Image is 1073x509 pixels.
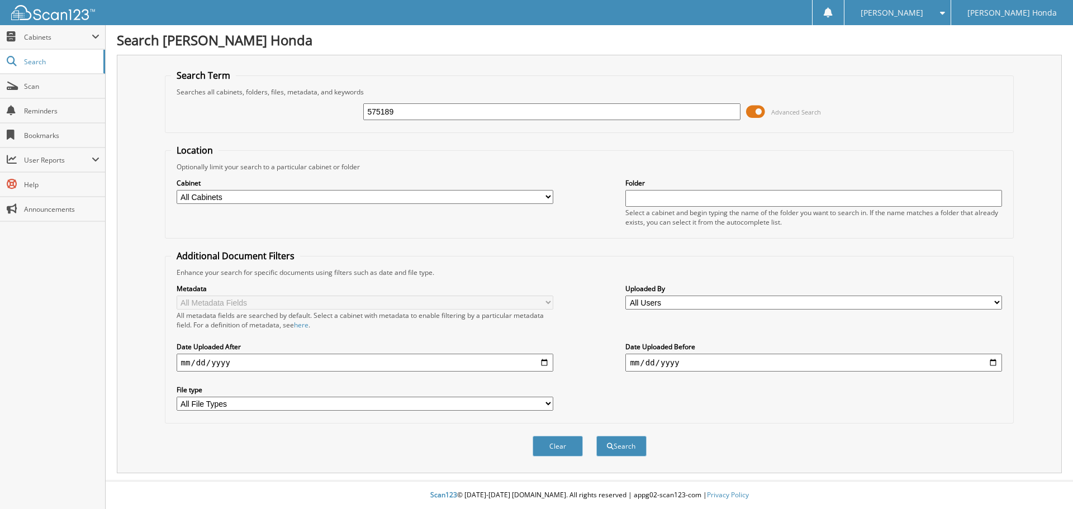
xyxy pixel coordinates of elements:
span: [PERSON_NAME] [861,9,923,16]
span: Cabinets [24,32,92,42]
button: Clear [533,436,583,456]
span: Announcements [24,204,99,214]
label: Folder [625,178,1002,188]
input: end [625,354,1002,372]
legend: Search Term [171,69,236,82]
label: Uploaded By [625,284,1002,293]
img: scan123-logo-white.svg [11,5,95,20]
div: Select a cabinet and begin typing the name of the folder you want to search in. If the name match... [625,208,1002,227]
div: Searches all cabinets, folders, files, metadata, and keywords [171,87,1008,97]
span: User Reports [24,155,92,165]
span: [PERSON_NAME] Honda [967,9,1057,16]
legend: Location [171,144,219,156]
iframe: Chat Widget [1017,455,1073,509]
span: Search [24,57,98,66]
span: Help [24,180,99,189]
span: Advanced Search [771,108,821,116]
span: Scan123 [430,490,457,500]
h1: Search [PERSON_NAME] Honda [117,31,1062,49]
button: Search [596,436,647,456]
span: Bookmarks [24,131,99,140]
a: here [294,320,308,330]
span: Scan [24,82,99,91]
div: Enhance your search for specific documents using filters such as date and file type. [171,268,1008,277]
label: File type [177,385,553,394]
a: Privacy Policy [707,490,749,500]
div: All metadata fields are searched by default. Select a cabinet with metadata to enable filtering b... [177,311,553,330]
label: Metadata [177,284,553,293]
label: Date Uploaded Before [625,342,1002,351]
label: Cabinet [177,178,553,188]
div: © [DATE]-[DATE] [DOMAIN_NAME]. All rights reserved | appg02-scan123-com | [106,482,1073,509]
label: Date Uploaded After [177,342,553,351]
span: Reminders [24,106,99,116]
legend: Additional Document Filters [171,250,300,262]
input: start [177,354,553,372]
div: Optionally limit your search to a particular cabinet or folder [171,162,1008,172]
